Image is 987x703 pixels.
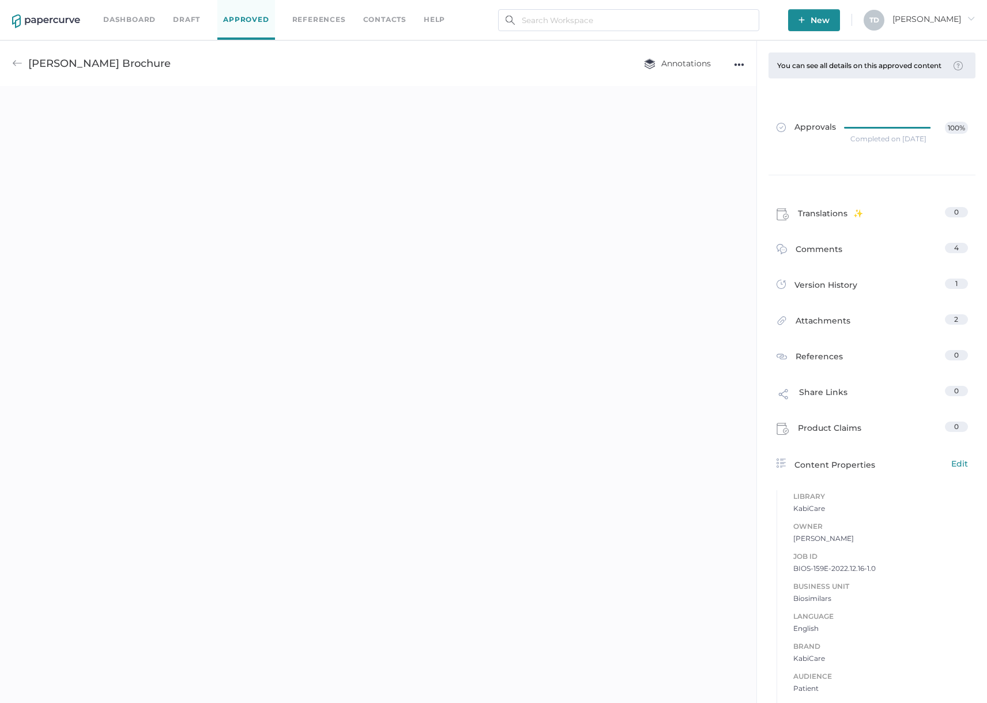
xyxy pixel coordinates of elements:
span: New [798,9,830,31]
span: Job ID [793,550,968,563]
span: T D [869,16,879,24]
div: Content Properties [777,457,968,471]
span: Translations [798,207,863,224]
span: Patient [793,683,968,694]
img: search.bf03fe8b.svg [506,16,515,25]
span: Product Claims [798,422,861,439]
span: 2 [954,315,958,324]
span: 1 [955,279,958,288]
a: References0 [777,350,968,365]
span: 100% [945,122,967,134]
img: approved-grey.341b8de9.svg [777,123,786,132]
a: Dashboard [103,13,156,26]
span: 0 [954,422,959,431]
span: 0 [954,208,959,216]
button: Annotations [632,52,722,74]
a: Content PropertiesEdit [777,457,968,471]
a: Product Claims0 [777,422,968,439]
span: Library [793,490,968,503]
img: tooltip-default.0a89c667.svg [954,61,963,70]
img: attachments-icon.0dd0e375.svg [777,315,787,329]
a: References [292,13,346,26]
span: Approvals [777,122,836,134]
span: Attachments [796,314,850,332]
img: claims-icon.71597b81.svg [777,208,789,221]
span: English [793,623,968,634]
img: claims-icon.71597b81.svg [777,423,789,435]
span: [PERSON_NAME] [892,14,975,24]
span: [PERSON_NAME] [793,533,968,544]
button: New [788,9,840,31]
a: Comments4 [777,243,968,261]
span: Brand [793,640,968,653]
span: KabiCare [793,503,968,514]
img: content-properties-icon.34d20aed.svg [777,458,786,468]
span: Biosimilars [793,593,968,604]
span: Share Links [799,386,847,408]
span: References [796,350,843,365]
span: BIOS-159E-2022.12.16-1.0 [793,563,968,574]
a: Contacts [363,13,406,26]
img: versions-icon.ee5af6b0.svg [777,280,786,291]
span: KabiCare [793,653,968,664]
div: You can see all details on this approved content [777,61,948,70]
span: 0 [954,351,959,359]
img: comment-icon.4fbda5a2.svg [777,244,787,257]
span: Business Unit [793,580,968,593]
a: Translations0 [777,207,968,224]
a: Attachments2 [777,314,968,332]
span: 0 [954,386,959,395]
a: Share Links0 [777,386,968,408]
span: Edit [951,457,968,470]
span: Audience [793,670,968,683]
img: annotation-layers.cc6d0e6b.svg [644,58,656,69]
div: [PERSON_NAME] Brochure [28,52,171,74]
input: Search Workspace [498,9,759,31]
img: papercurve-logo-colour.7244d18c.svg [12,14,80,28]
div: help [424,13,445,26]
img: plus-white.e19ec114.svg [798,17,805,23]
span: Language [793,610,968,623]
span: Comments [796,243,842,261]
span: Owner [793,520,968,533]
img: back-arrow-grey.72011ae3.svg [12,58,22,69]
span: Version History [794,279,857,295]
img: share-link-icon.af96a55c.svg [777,387,790,404]
a: Version History1 [777,279,968,295]
i: arrow_right [967,14,975,22]
a: Draft [173,13,200,26]
span: Annotations [644,58,711,69]
span: 4 [954,243,959,252]
img: reference-icon.cd0ee6a9.svg [777,351,787,362]
a: Approvals100% [770,110,975,155]
div: ●●● [734,57,744,73]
